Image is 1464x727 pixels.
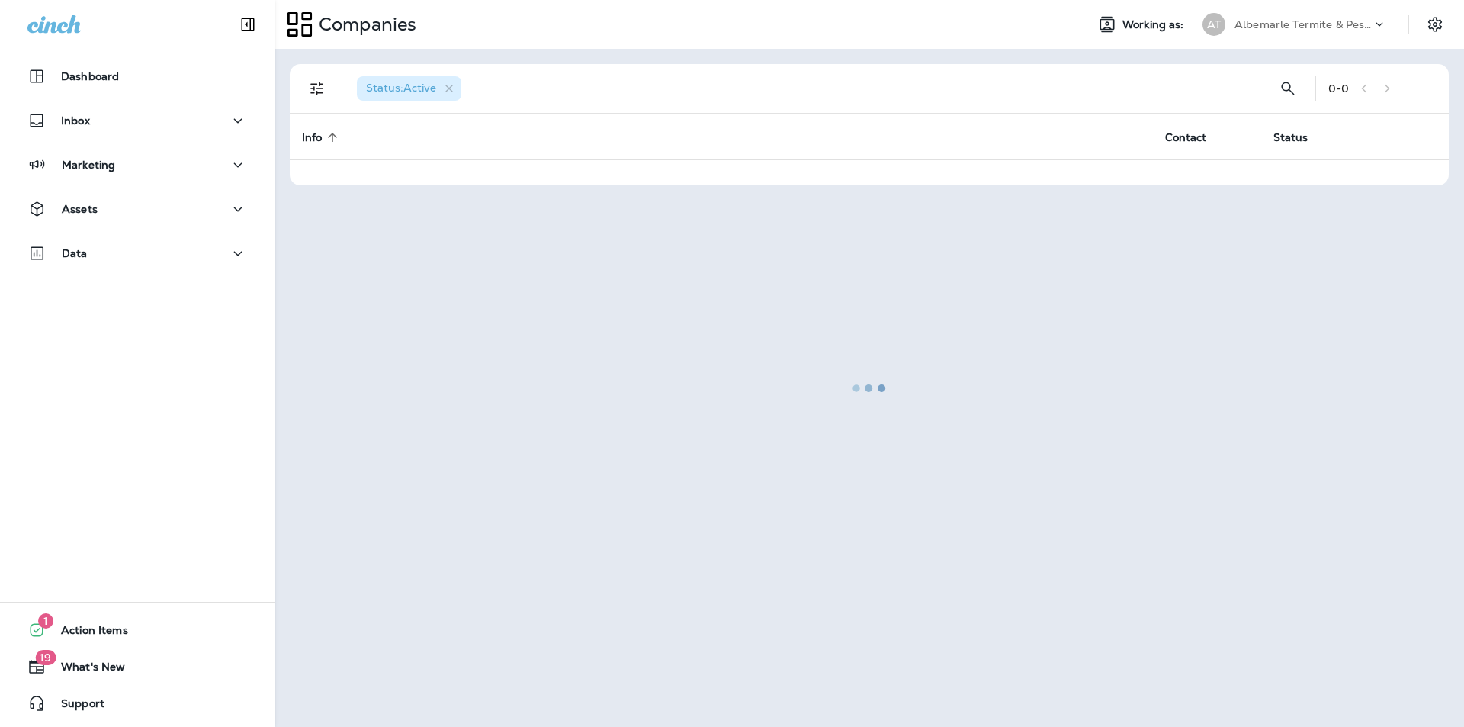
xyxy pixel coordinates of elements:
button: Inbox [15,105,259,136]
span: Support [46,697,104,716]
button: Dashboard [15,61,259,92]
button: 1Action Items [15,615,259,645]
button: Marketing [15,150,259,180]
p: Companies [313,13,416,36]
button: 19What's New [15,651,259,682]
p: Albemarle Termite & Pest Control [1234,18,1372,31]
span: 19 [35,650,56,665]
span: What's New [46,661,125,679]
button: Support [15,688,259,719]
p: Data [62,247,88,259]
button: Settings [1421,11,1449,38]
p: Assets [62,203,98,215]
p: Marketing [62,159,115,171]
span: Working as: [1122,18,1187,31]
span: 1 [38,613,53,629]
button: Collapse Sidebar [226,9,269,40]
p: Dashboard [61,70,119,82]
p: Inbox [61,114,90,127]
div: AT [1202,13,1225,36]
span: Action Items [46,624,128,642]
button: Data [15,238,259,269]
button: Assets [15,194,259,224]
